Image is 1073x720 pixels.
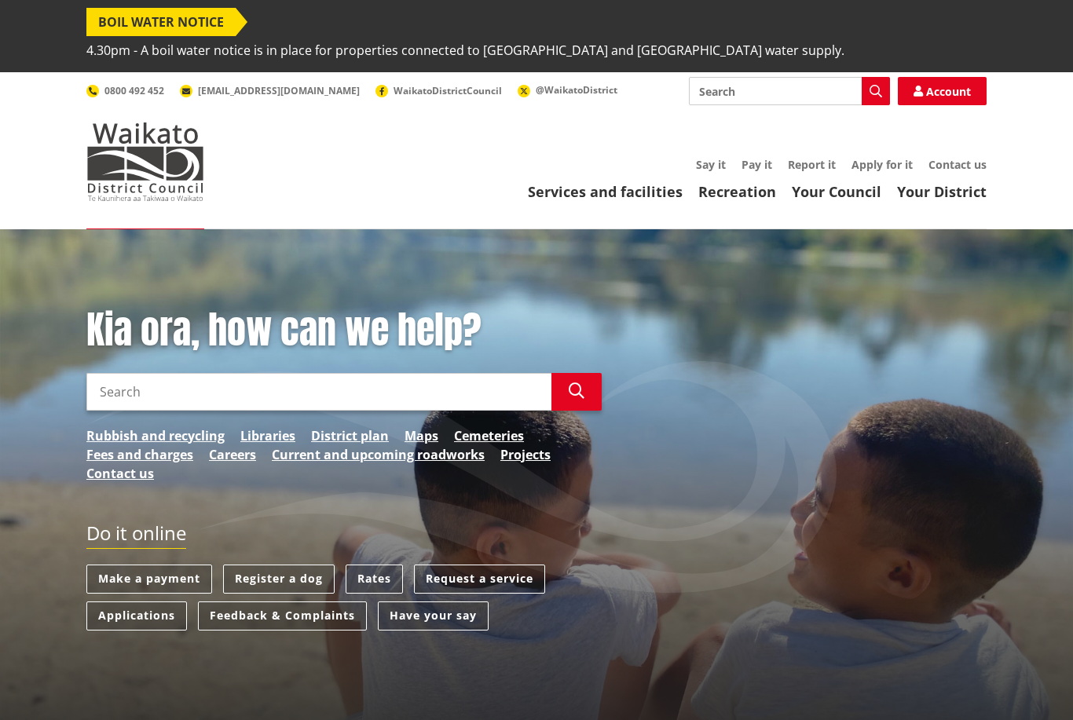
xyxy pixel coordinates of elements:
h2: Do it online [86,522,186,550]
a: Applications [86,601,187,630]
a: Feedback & Complaints [198,601,367,630]
span: [EMAIL_ADDRESS][DOMAIN_NAME] [198,84,360,97]
img: Waikato District Council - Te Kaunihera aa Takiwaa o Waikato [86,122,204,201]
a: Have your say [378,601,489,630]
h1: Kia ora, how can we help? [86,308,602,353]
a: Cemeteries [454,426,524,445]
span: @WaikatoDistrict [536,83,617,97]
a: Contact us [928,157,987,172]
a: WaikatoDistrictCouncil [375,84,502,97]
span: 0800 492 452 [104,84,164,97]
a: Projects [500,445,551,464]
a: Pay it [742,157,772,172]
a: Services and facilities [528,182,683,201]
a: Register a dog [223,565,335,594]
a: Say it [696,157,726,172]
a: Rates [346,565,403,594]
a: Current and upcoming roadworks [272,445,485,464]
a: Account [898,77,987,105]
a: Fees and charges [86,445,193,464]
a: Libraries [240,426,295,445]
input: Search input [689,77,890,105]
span: 4.30pm - A boil water notice is in place for properties connected to [GEOGRAPHIC_DATA] and [GEOGR... [86,36,844,64]
a: [EMAIL_ADDRESS][DOMAIN_NAME] [180,84,360,97]
a: Recreation [698,182,776,201]
a: @WaikatoDistrict [518,83,617,97]
a: Your Council [792,182,881,201]
a: Apply for it [851,157,913,172]
a: Report it [788,157,836,172]
a: Request a service [414,565,545,594]
a: Contact us [86,464,154,483]
a: District plan [311,426,389,445]
span: WaikatoDistrictCouncil [394,84,502,97]
input: Search input [86,373,551,411]
a: Careers [209,445,256,464]
a: Maps [405,426,438,445]
span: BOIL WATER NOTICE [86,8,236,36]
a: Make a payment [86,565,212,594]
a: Rubbish and recycling [86,426,225,445]
a: 0800 492 452 [86,84,164,97]
a: Your District [897,182,987,201]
